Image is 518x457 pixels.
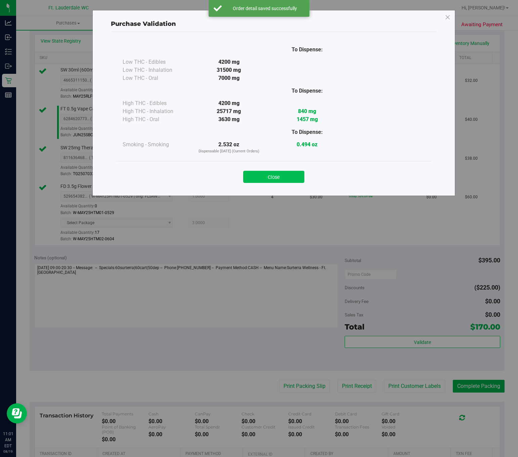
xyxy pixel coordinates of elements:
[123,99,190,107] div: High THC - Edibles
[268,87,346,95] div: To Dispense:
[190,58,268,66] div: 4200 mg
[111,20,176,28] span: Purchase Validation
[190,74,268,82] div: 7000 mg
[268,128,346,136] div: To Dispense:
[123,141,190,149] div: Smoking - Smoking
[123,66,190,74] div: Low THC - Inhalation
[7,403,27,423] iframe: Resource center
[190,115,268,123] div: 3630 mg
[123,74,190,82] div: Low THC - Oral
[123,107,190,115] div: High THC - Inhalation
[298,108,316,114] strong: 840 mg
[297,141,317,148] strong: 0.494 oz
[190,141,268,154] div: 2.532 oz
[225,5,304,12] div: Order detail saved successfully
[243,171,304,183] button: Close
[297,116,318,122] strong: 1457 mg
[190,66,268,74] div: 31500 mg
[123,58,190,66] div: Low THC - Edibles
[268,46,346,54] div: To Dispense:
[190,107,268,115] div: 25717 mg
[190,149,268,154] p: Dispensable [DATE] (Current Orders)
[190,99,268,107] div: 4200 mg
[123,115,190,123] div: High THC - Oral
